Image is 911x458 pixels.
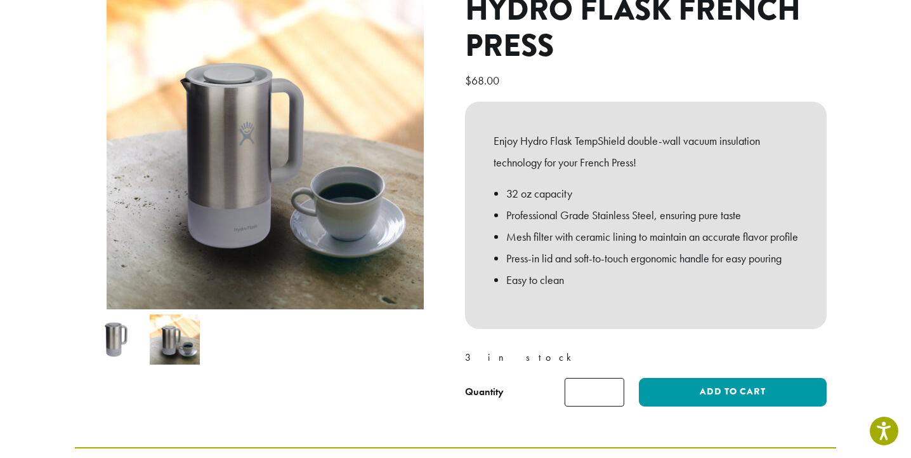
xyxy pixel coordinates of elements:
[506,248,798,269] li: Press-in lid and soft-to-touch ergonomic handle for easy pouring
[506,205,798,226] li: Professional Grade Stainless Steel, ensuring pure taste
[465,348,827,367] p: 3 in stock
[506,183,798,205] li: 32 oz capacity
[506,269,798,291] li: Easy to clean
[565,378,624,407] input: Product quantity
[465,73,502,88] bdi: 68.00
[89,314,140,365] img: Hydro Flask French Press
[465,384,504,400] div: Quantity
[506,226,798,248] li: Mesh filter with ceramic lining to maintain an accurate flavor profile
[465,73,471,88] span: $
[494,130,798,173] p: Enjoy Hydro Flask TempShield️ double-wall vacuum insulation technology for your French Press!
[150,314,200,365] img: Hydro Flask French Press - Image 2
[639,378,827,407] button: Add to cart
